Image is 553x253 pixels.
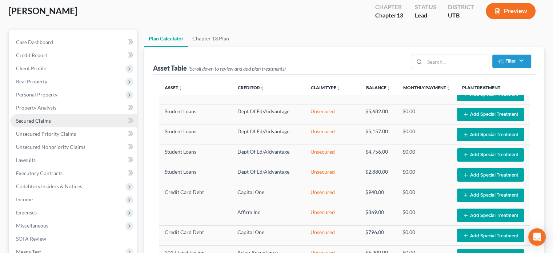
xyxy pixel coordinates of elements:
[238,85,264,90] a: Creditorunfold_more
[415,3,436,11] div: Status
[375,3,403,11] div: Chapter
[165,85,183,90] a: Assetunfold_more
[232,165,305,185] td: Dept Of Ed/Aidvantage
[9,5,77,16] span: [PERSON_NAME]
[448,11,474,20] div: UTB
[457,108,524,121] button: Add Special Treatment
[232,124,305,145] td: Dept Of Ed/Aidvantage
[10,36,137,49] a: Case Dashboard
[16,144,85,150] span: Unsecured Nonpriority Claims
[16,65,46,71] span: Client Profile
[188,30,233,47] a: Chapter 13 Plan
[397,104,451,124] td: $0.00
[305,185,360,205] td: Unsecured
[305,225,360,245] td: Unsecured
[16,170,63,176] span: Executory Contracts
[457,168,524,182] button: Add Special Treatment
[153,64,286,72] div: Asset Table
[159,225,232,245] td: Credit Card Debt
[305,124,360,145] td: Unsecured
[159,104,232,124] td: Student Loans
[457,128,524,141] button: Add Special Treatment
[415,11,436,20] div: Lead
[16,118,51,124] span: Secured Claims
[397,165,451,185] td: $0.00
[144,30,188,47] a: Plan Calculator
[178,86,183,90] i: unfold_more
[10,232,137,245] a: SOFA Review
[16,222,48,229] span: Miscellaneous
[16,236,46,242] span: SOFA Review
[10,101,137,114] a: Property Analysis
[305,165,360,185] td: Unsecured
[403,85,450,90] a: Monthly Paymentunfold_more
[10,141,137,154] a: Unsecured Nonpriority Claims
[360,124,397,145] td: $5,157.00
[397,185,451,205] td: $0.00
[360,205,397,225] td: $869.00
[305,104,360,124] td: Unsecured
[457,148,524,162] button: Add Special Treatment
[16,91,57,98] span: Personal Property
[16,157,36,163] span: Lawsuits
[366,85,391,90] a: Balanceunfold_more
[232,225,305,245] td: Capital One
[232,104,305,124] td: Dept Of Ed/Aidvantage
[10,127,137,141] a: Unsecured Priority Claims
[397,145,451,165] td: $0.00
[360,104,397,124] td: $5,682.00
[10,167,137,180] a: Executory Contracts
[159,165,232,185] td: Student Loans
[448,3,474,11] div: District
[425,55,489,69] input: Search...
[528,228,546,246] div: Open Intercom Messenger
[159,124,232,145] td: Student Loans
[232,185,305,205] td: Capital One
[188,66,286,72] span: (Scroll down to review and add plan treatments)
[159,185,232,205] td: Credit Card Debt
[16,52,47,58] span: Credit Report
[360,185,397,205] td: $940.00
[311,85,341,90] a: Claim Typeunfold_more
[446,86,450,90] i: unfold_more
[360,165,397,185] td: $2,880.00
[386,86,391,90] i: unfold_more
[16,78,47,84] span: Real Property
[397,124,451,145] td: $0.00
[457,189,524,202] button: Add Special Treatment
[159,145,232,165] td: Student Loans
[397,205,451,225] td: $0.00
[336,86,341,90] i: unfold_more
[457,229,524,242] button: Add Special Treatment
[397,12,403,19] span: 13
[10,154,137,167] a: Lawsuits
[16,183,82,189] span: Codebtors Insiders & Notices
[305,205,360,225] td: Unsecured
[16,209,37,216] span: Expenses
[16,104,56,111] span: Property Analysis
[375,11,403,20] div: Chapter
[492,55,531,68] button: Filter
[10,49,137,62] a: Credit Report
[397,225,451,245] td: $0.00
[16,39,53,45] span: Case Dashboard
[305,145,360,165] td: Unsecured
[232,145,305,165] td: Dept Of Ed/Aidvantage
[16,131,76,137] span: Unsecured Priority Claims
[10,114,137,127] a: Secured Claims
[260,86,264,90] i: unfold_more
[360,225,397,245] td: $796.00
[16,196,33,202] span: Income
[457,209,524,222] button: Add Special Treatment
[456,80,530,95] th: Plan Treatment
[360,145,397,165] td: $4,756.00
[486,3,536,19] button: Preview
[232,205,305,225] td: Affirm Inc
